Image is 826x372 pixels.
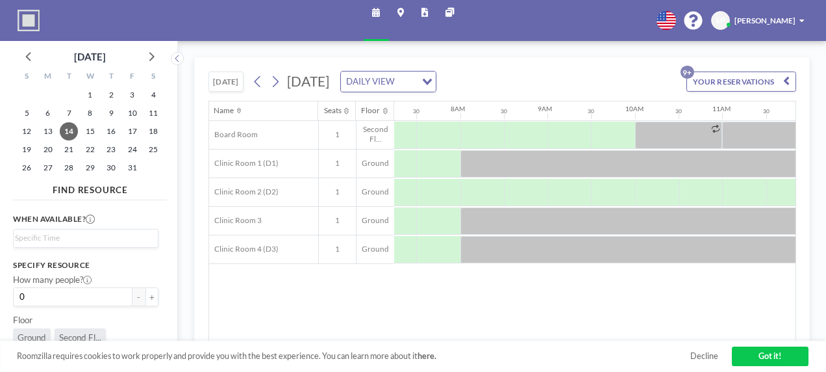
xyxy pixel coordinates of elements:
[143,69,164,86] div: S
[144,86,162,104] span: Saturday, October 4, 2025
[319,187,356,197] span: 1
[625,105,644,113] div: 10AM
[398,74,414,88] input: Search for option
[357,159,395,168] span: Ground
[209,159,279,168] span: Clinic Room 1 (D1)
[686,72,795,91] button: YOUR RESERVATIONS9+
[13,274,92,286] label: How many people?
[675,108,682,115] div: 30
[451,105,465,113] div: 8AM
[716,16,725,25] span: LP
[74,47,106,66] div: [DATE]
[209,130,258,140] span: Board Room
[214,106,234,116] div: Name
[81,104,99,122] span: Wednesday, October 8, 2025
[39,140,57,159] span: Monday, October 20, 2025
[39,104,57,122] span: Monday, October 6, 2025
[102,104,120,122] span: Thursday, October 9, 2025
[13,180,167,196] h4: FIND RESOURCE
[81,159,99,177] span: Wednesday, October 29, 2025
[209,245,279,254] span: Clinic Room 4 (D3)
[80,69,101,86] div: W
[732,347,808,365] a: Got it!
[208,72,244,91] button: [DATE]
[123,86,142,104] span: Friday, October 3, 2025
[81,122,99,140] span: Wednesday, October 15, 2025
[144,122,162,140] span: Saturday, October 18, 2025
[357,216,395,226] span: Ground
[123,122,142,140] span: Friday, October 17, 2025
[209,187,279,197] span: Clinic Room 2 (D2)
[60,159,78,177] span: Tuesday, October 28, 2025
[357,245,395,254] span: Ground
[16,69,37,86] div: S
[132,287,145,306] button: -
[501,108,507,115] div: 30
[357,125,395,144] span: Second Fl...
[15,232,151,244] input: Search for option
[763,108,770,115] div: 30
[344,74,397,88] span: DAILY VIEW
[357,187,395,197] span: Ground
[681,66,694,79] p: 9+
[60,140,78,159] span: Tuesday, October 21, 2025
[341,72,435,91] div: Search for option
[413,108,419,115] div: 30
[319,216,356,226] span: 1
[81,140,99,159] span: Wednesday, October 22, 2025
[17,351,690,362] span: Roomzilla requires cookies to work properly and provide you with the best experience. You can lea...
[538,105,552,113] div: 9AM
[14,230,158,246] div: Search for option
[123,104,142,122] span: Friday, October 10, 2025
[287,73,329,89] span: [DATE]
[123,159,142,177] span: Friday, October 31, 2025
[39,122,57,140] span: Monday, October 13, 2025
[59,332,101,343] span: Second Fl...
[588,108,594,115] div: 30
[18,332,46,343] span: Ground
[58,69,79,86] div: T
[102,159,120,177] span: Thursday, October 30, 2025
[121,69,142,86] div: F
[319,245,356,254] span: 1
[18,122,36,140] span: Sunday, October 12, 2025
[145,287,158,306] button: +
[418,351,436,361] a: here.
[18,140,36,159] span: Sunday, October 19, 2025
[209,216,262,226] span: Clinic Room 3
[18,159,36,177] span: Sunday, October 26, 2025
[102,86,120,104] span: Thursday, October 2, 2025
[324,106,342,116] div: Seats
[319,159,356,168] span: 1
[60,104,78,122] span: Tuesday, October 7, 2025
[60,122,78,140] span: Tuesday, October 14, 2025
[690,351,718,362] a: Decline
[144,140,162,159] span: Saturday, October 25, 2025
[712,105,731,113] div: 11AM
[102,122,120,140] span: Thursday, October 16, 2025
[123,140,142,159] span: Friday, October 24, 2025
[734,16,795,25] span: [PERSON_NAME]
[144,104,162,122] span: Saturday, October 11, 2025
[38,69,58,86] div: M
[361,106,380,116] div: Floor
[39,159,57,177] span: Monday, October 27, 2025
[101,69,121,86] div: T
[18,10,40,32] img: organization-logo
[13,261,158,271] h3: Specify resource
[102,140,120,159] span: Thursday, October 23, 2025
[18,104,36,122] span: Sunday, October 5, 2025
[319,130,356,140] span: 1
[13,315,32,326] label: Floor
[81,86,99,104] span: Wednesday, October 1, 2025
